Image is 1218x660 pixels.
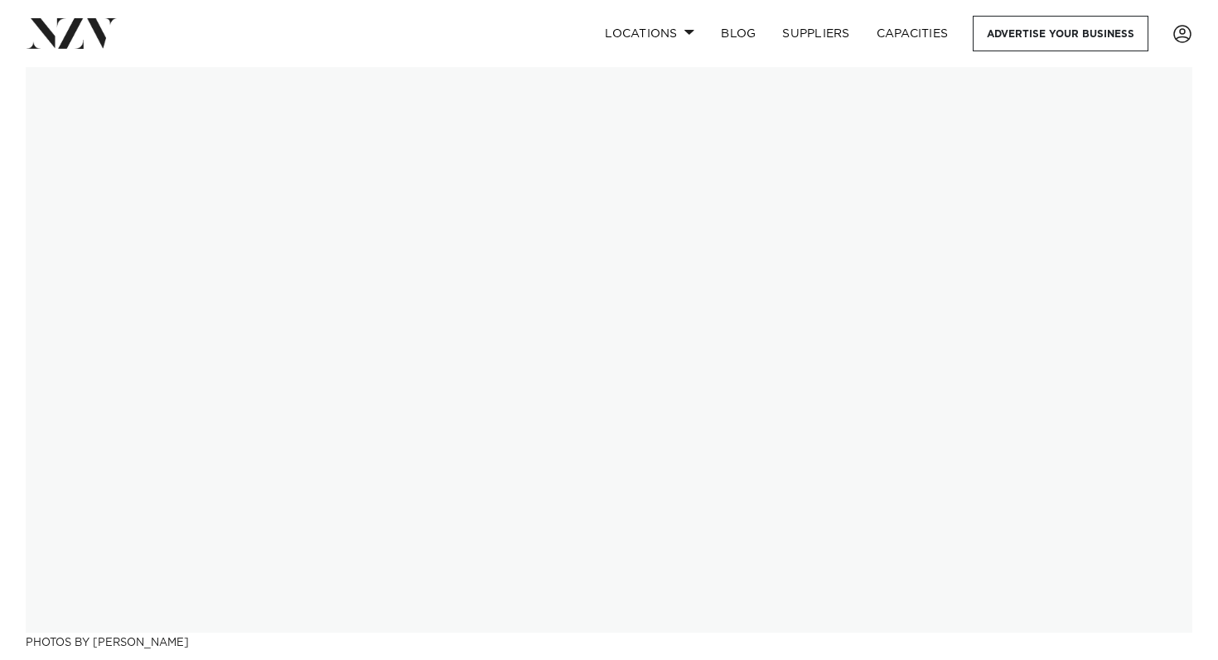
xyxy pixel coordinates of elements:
h3: Photos by [PERSON_NAME] [26,633,1192,650]
a: Locations [592,16,708,51]
a: Capacities [863,16,962,51]
img: nzv-logo.png [27,18,117,48]
a: BLOG [708,16,769,51]
a: Advertise your business [973,16,1148,51]
a: SUPPLIERS [769,16,863,51]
